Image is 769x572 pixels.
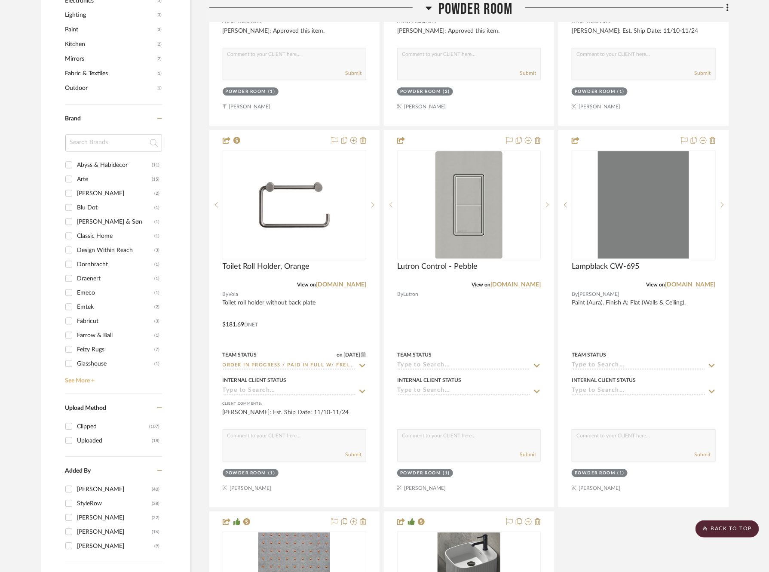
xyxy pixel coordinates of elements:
[223,290,229,298] span: By
[155,539,160,553] div: (9)
[345,69,362,77] button: Submit
[155,258,160,271] div: (1)
[343,352,361,358] span: [DATE]
[223,387,356,395] input: Type to Search…
[695,451,711,458] button: Submit
[155,300,160,314] div: (2)
[77,420,150,434] div: Clipped
[229,290,239,298] span: Vola
[397,387,530,395] input: Type to Search…
[575,89,616,95] div: Powder Room
[397,262,478,271] span: Lutron Control - Pebble
[77,434,152,448] div: Uploaded
[572,351,606,359] div: Team Status
[397,376,461,384] div: Internal Client Status
[152,158,160,172] div: (11)
[157,52,162,66] span: (2)
[268,470,276,477] div: (1)
[152,497,160,510] div: (38)
[337,352,343,357] span: on
[65,405,107,411] span: Upload Method
[397,351,432,359] div: Team Status
[618,89,625,95] div: (1)
[77,243,155,257] div: Design Within Reach
[435,151,502,258] img: Lutron Control - Pebble
[646,282,665,287] span: View on
[223,408,366,425] div: [PERSON_NAME]: Est. Ship Date: 11/10-11/24
[77,215,155,229] div: [PERSON_NAME] & Søn
[77,539,155,553] div: [PERSON_NAME]
[77,258,155,271] div: Dornbracht
[400,89,441,95] div: Powder Room
[155,187,160,200] div: (2)
[695,69,711,77] button: Submit
[155,286,160,300] div: (1)
[223,27,366,44] div: [PERSON_NAME]: Approved this item.
[152,434,160,448] div: (18)
[152,483,160,496] div: (40)
[155,357,160,371] div: (1)
[397,290,403,298] span: By
[155,272,160,286] div: (1)
[65,52,155,66] span: Mirrors
[226,470,267,477] div: Powder Room
[345,451,362,458] button: Submit
[572,27,715,44] div: [PERSON_NAME]: Est. Ship Date: 11/10-11/24
[472,282,490,287] span: View on
[77,201,155,215] div: Blu Dot
[578,290,619,298] span: [PERSON_NAME]
[150,420,160,434] div: (107)
[575,470,616,477] div: Powder Room
[618,470,625,477] div: (1)
[490,282,541,288] a: [DOMAIN_NAME]
[157,23,162,37] span: (3)
[268,89,276,95] div: (1)
[297,282,316,287] span: View on
[157,8,162,22] span: (3)
[665,282,716,288] a: [DOMAIN_NAME]
[155,201,160,215] div: (1)
[65,22,155,37] span: Paint
[77,286,155,300] div: Emeco
[223,262,310,271] span: Toilet Roll Holder, Orange
[403,290,418,298] span: Lutron
[65,8,155,22] span: Lighting
[572,290,578,298] span: By
[223,351,257,359] div: Team Status
[77,172,152,186] div: Arte
[152,511,160,525] div: (22)
[77,300,155,314] div: Emtek
[157,81,162,95] span: (1)
[152,525,160,539] div: (16)
[520,451,536,458] button: Submit
[155,343,160,357] div: (7)
[157,37,162,51] span: (2)
[155,314,160,328] div: (3)
[572,376,636,384] div: Internal Client Status
[155,329,160,342] div: (1)
[443,470,450,477] div: (1)
[443,89,450,95] div: (2)
[226,89,267,95] div: Powder Room
[77,329,155,342] div: Farrow & Ball
[77,229,155,243] div: Classic Home
[65,468,91,474] span: Added By
[155,215,160,229] div: (1)
[397,27,541,44] div: [PERSON_NAME]: Approved this item.
[157,67,162,80] span: (1)
[223,362,356,370] input: Type to Search…
[155,243,160,257] div: (3)
[572,262,639,271] span: Lampblack CW-695
[65,81,155,95] span: Outdoor
[316,282,366,288] a: [DOMAIN_NAME]
[520,69,536,77] button: Submit
[397,362,530,370] input: Type to Search…
[77,483,152,496] div: [PERSON_NAME]
[77,187,155,200] div: [PERSON_NAME]
[65,66,155,81] span: Fabric & Textiles
[223,376,287,384] div: Internal Client Status
[241,151,348,258] img: Toilet Roll Holder, Orange
[400,470,441,477] div: Powder Room
[65,116,81,122] span: Brand
[77,511,152,525] div: [PERSON_NAME]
